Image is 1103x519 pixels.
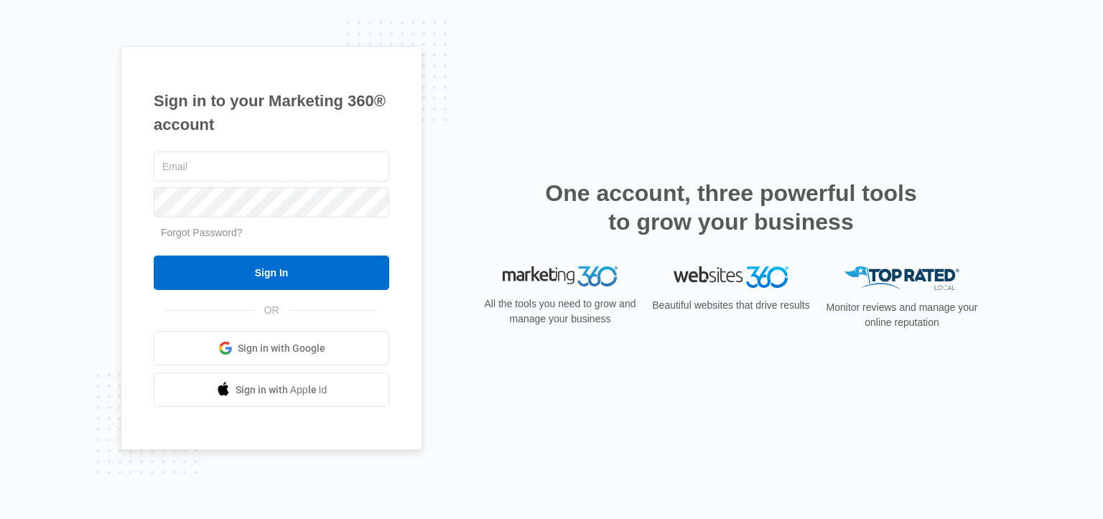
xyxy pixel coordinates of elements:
img: Websites 360 [674,266,788,287]
a: Forgot Password? [161,227,243,238]
input: Email [154,151,389,182]
img: Top Rated Local [844,266,959,290]
span: Sign in with Apple Id [236,383,327,398]
p: All the tools you need to grow and manage your business [480,296,641,327]
input: Sign In [154,256,389,290]
h2: One account, three powerful tools to grow your business [541,179,921,236]
a: Sign in with Google [154,331,389,365]
img: Marketing 360 [503,266,618,286]
a: Sign in with Apple Id [154,373,389,407]
p: Beautiful websites that drive results [651,298,811,313]
span: OR [254,303,289,318]
span: Sign in with Google [238,341,325,356]
p: Monitor reviews and manage your online reputation [822,300,982,330]
h1: Sign in to your Marketing 360® account [154,89,389,136]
